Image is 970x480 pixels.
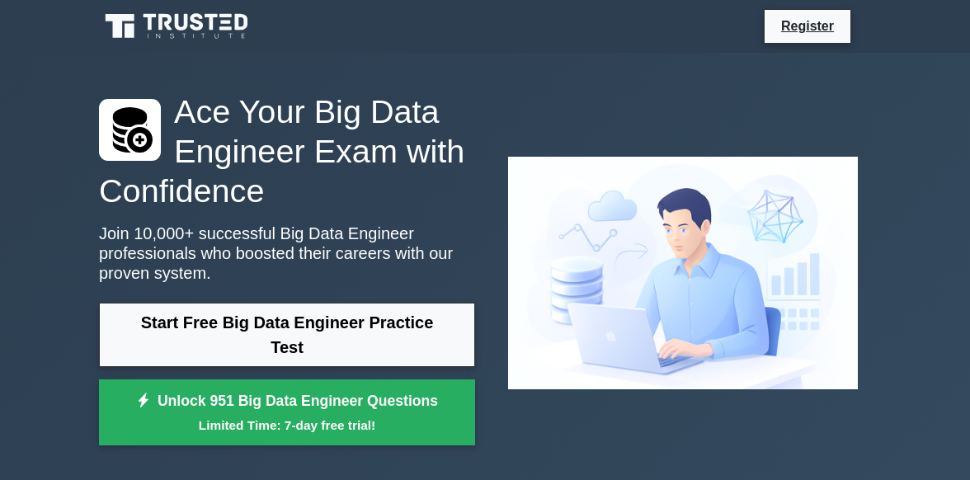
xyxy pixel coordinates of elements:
h1: Ace Your Big Data Engineer Exam with Confidence [99,92,475,210]
small: Limited Time: 7-day free trial! [120,416,454,435]
a: Unlock 951 Big Data Engineer QuestionsLimited Time: 7-day free trial! [99,379,475,445]
a: Register [771,16,844,36]
img: Big Data Engineer Preview [495,144,871,402]
p: Join 10,000+ successful Big Data Engineer professionals who boosted their careers with our proven... [99,224,475,283]
a: Start Free Big Data Engineer Practice Test [99,303,475,367]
